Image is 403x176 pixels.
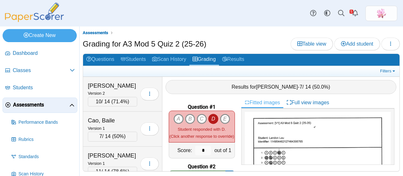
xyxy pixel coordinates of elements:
[256,84,298,90] span: [PERSON_NAME]
[13,67,70,74] span: Classes
[348,6,362,20] a: Alerts
[88,151,137,160] div: [PERSON_NAME]
[88,126,105,131] small: Version 1
[166,80,397,94] div: Results for - / 14 ( )
[83,39,206,49] h1: Grading for A3 Mod 5 Quiz 2 (25-26)
[188,104,216,111] b: Question #1
[83,54,117,66] a: Questions
[3,63,77,78] a: Classes
[13,50,75,57] span: Dashboard
[189,54,219,66] a: Grading
[83,30,108,35] span: Assessments
[149,54,189,66] a: Scan History
[291,38,333,50] a: Table view
[173,114,184,124] i: A
[297,41,326,47] span: Table view
[376,8,386,18] img: ps.MuGhfZT6iQwmPTCC
[300,84,302,90] span: 7
[378,68,398,74] a: Filters
[3,46,77,61] a: Dashboard
[88,132,137,141] div: / 14 ( )
[18,154,75,160] span: Standards
[219,54,247,66] a: Results
[3,3,66,22] img: PaperScorer
[283,97,332,108] a: Full view images
[13,84,75,91] span: Students
[88,82,137,90] div: [PERSON_NAME]
[3,98,77,113] a: Assessments
[213,143,234,158] div: out of 1
[99,134,102,139] span: 7
[18,119,75,126] span: Performance Bands
[3,29,77,42] a: Create New
[96,99,102,104] span: 10
[13,101,69,108] span: Assessments
[241,97,283,108] a: Fitted images
[113,169,127,174] span: 78.6%
[96,169,102,174] span: 11
[113,99,127,104] span: 71.4%
[81,29,110,37] a: Assessments
[169,127,234,139] small: (Click another response to override)
[18,136,75,143] span: Rubrics
[88,116,137,125] div: Cao, Baile
[3,18,66,23] a: PaperScorer
[9,115,77,130] a: Performance Bands
[334,38,380,50] a: Add student
[114,134,124,139] span: 50%
[169,143,194,158] div: Score:
[117,54,149,66] a: Students
[341,41,373,47] span: Add student
[178,127,226,132] span: Student responded with D.
[3,80,77,96] a: Students
[188,163,216,170] b: Question #2
[365,6,397,21] a: ps.MuGhfZT6iQwmPTCC
[88,97,137,106] div: / 14 ( )
[185,114,195,124] i: B
[220,114,230,124] i: E
[376,8,386,18] span: Xinmei Li
[9,132,77,147] a: Rubrics
[88,91,105,96] small: Version 2
[88,161,105,166] small: Version 1
[314,84,328,90] span: 50.0%
[208,114,218,124] i: D
[197,114,207,124] i: C
[9,149,77,165] a: Standards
